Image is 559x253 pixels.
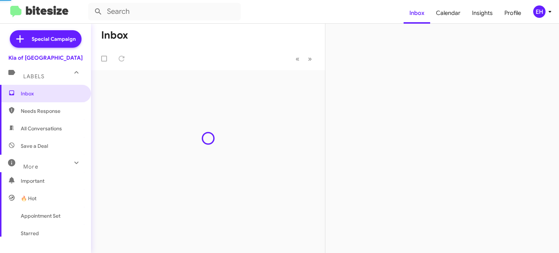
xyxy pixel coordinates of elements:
span: More [23,163,38,170]
span: » [308,54,312,63]
span: Important [21,177,83,185]
span: Labels [23,73,44,80]
a: Insights [466,3,499,24]
span: Inbox [21,90,83,97]
a: Inbox [404,3,430,24]
span: Starred [21,230,39,237]
a: Special Campaign [10,30,82,48]
button: EH [527,5,551,18]
input: Search [88,3,241,20]
span: All Conversations [21,125,62,132]
button: Next [304,51,316,66]
span: Appointment Set [21,212,60,220]
a: Calendar [430,3,466,24]
div: Kia of [GEOGRAPHIC_DATA] [8,54,83,62]
a: Profile [499,3,527,24]
span: Special Campaign [32,35,76,43]
div: EH [533,5,546,18]
span: « [296,54,300,63]
h1: Inbox [101,29,128,41]
nav: Page navigation example [292,51,316,66]
span: Save a Deal [21,142,48,150]
span: Needs Response [21,107,83,115]
span: 🔥 Hot [21,195,36,202]
button: Previous [291,51,304,66]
